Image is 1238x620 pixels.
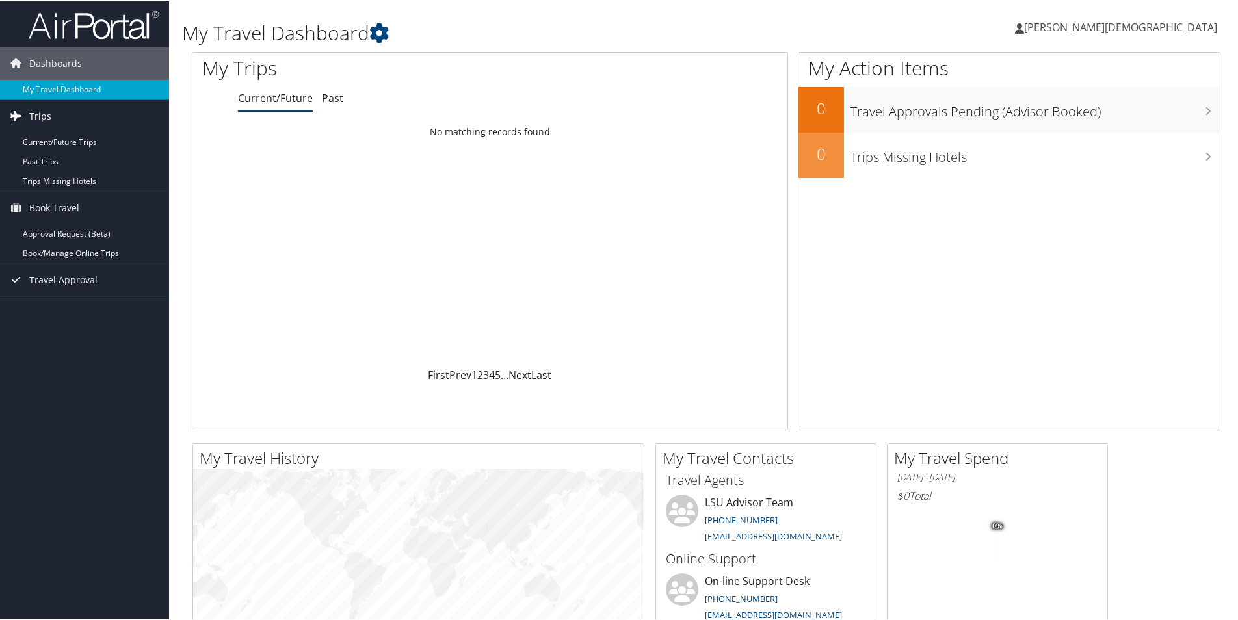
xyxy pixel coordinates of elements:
h3: Trips Missing Hotels [850,140,1220,165]
span: Trips [29,99,51,131]
span: Travel Approval [29,263,98,295]
a: Last [531,367,551,381]
a: Next [508,367,531,381]
a: 4 [489,367,495,381]
span: … [501,367,508,381]
h6: [DATE] - [DATE] [897,470,1098,482]
span: Book Travel [29,190,79,223]
span: [PERSON_NAME][DEMOGRAPHIC_DATA] [1024,19,1217,33]
a: Past [322,90,343,104]
h6: Total [897,487,1098,502]
a: 5 [495,367,501,381]
a: [PHONE_NUMBER] [705,591,778,603]
a: Prev [449,367,471,381]
a: 1 [471,367,477,381]
a: 0Travel Approvals Pending (Advisor Booked) [798,86,1220,131]
a: [EMAIL_ADDRESS][DOMAIN_NAME] [705,529,842,541]
h2: My Travel Contacts [663,446,876,468]
h2: 0 [798,142,844,164]
h2: My Travel History [200,446,644,468]
a: [PHONE_NUMBER] [705,513,778,524]
span: $0 [897,487,909,502]
h3: Online Support [666,549,866,567]
h1: My Travel Dashboard [182,18,881,45]
h2: 0 [798,96,844,118]
h3: Travel Agents [666,470,866,488]
a: Current/Future [238,90,313,104]
h1: My Action Items [798,53,1220,81]
a: [PERSON_NAME][DEMOGRAPHIC_DATA] [1015,6,1230,45]
h1: My Trips [202,53,530,81]
h3: Travel Approvals Pending (Advisor Booked) [850,95,1220,120]
span: Dashboards [29,46,82,79]
a: 3 [483,367,489,381]
h2: My Travel Spend [894,446,1107,468]
tspan: 0% [992,521,1003,529]
a: 0Trips Missing Hotels [798,131,1220,177]
a: First [428,367,449,381]
td: No matching records found [192,119,787,142]
a: [EMAIL_ADDRESS][DOMAIN_NAME] [705,608,842,619]
a: 2 [477,367,483,381]
li: LSU Advisor Team [659,493,873,547]
img: airportal-logo.png [29,8,159,39]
